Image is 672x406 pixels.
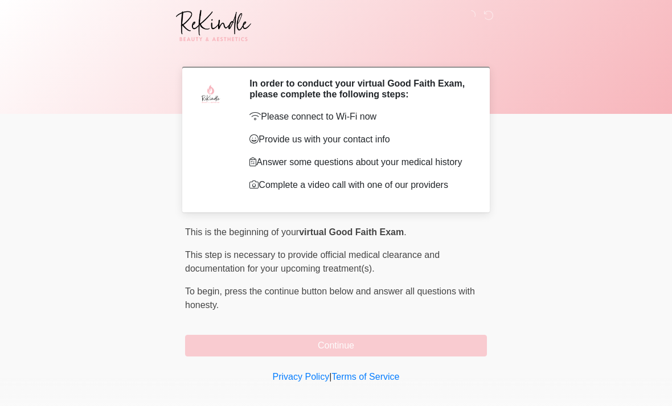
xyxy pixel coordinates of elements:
[185,227,299,237] span: This is the beginning of your
[404,227,406,237] span: .
[249,155,470,169] p: Answer some questions about your medical history
[185,335,487,356] button: Continue
[331,372,399,382] a: Terms of Service
[174,9,253,43] img: ReKindle Beauty Logo
[273,372,330,382] a: Privacy Policy
[249,110,470,124] p: Please connect to Wi-Fi now
[185,286,475,310] span: press the continue button below and answer all questions with honesty.
[249,178,470,192] p: Complete a video call with one of our providers
[249,78,470,100] h2: In order to conduct your virtual Good Faith Exam, please complete the following steps:
[249,133,470,146] p: Provide us with your contact info
[194,78,228,112] img: Agent Avatar
[329,372,331,382] a: |
[185,286,224,296] span: To begin,
[185,250,440,273] span: This step is necessary to provide official medical clearance and documentation for your upcoming ...
[299,227,404,237] strong: virtual Good Faith Exam
[177,41,495,62] h1: ‎ ‎ ‎ ‎ ‎ ‎ ‎ ‎ ‎ ‎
